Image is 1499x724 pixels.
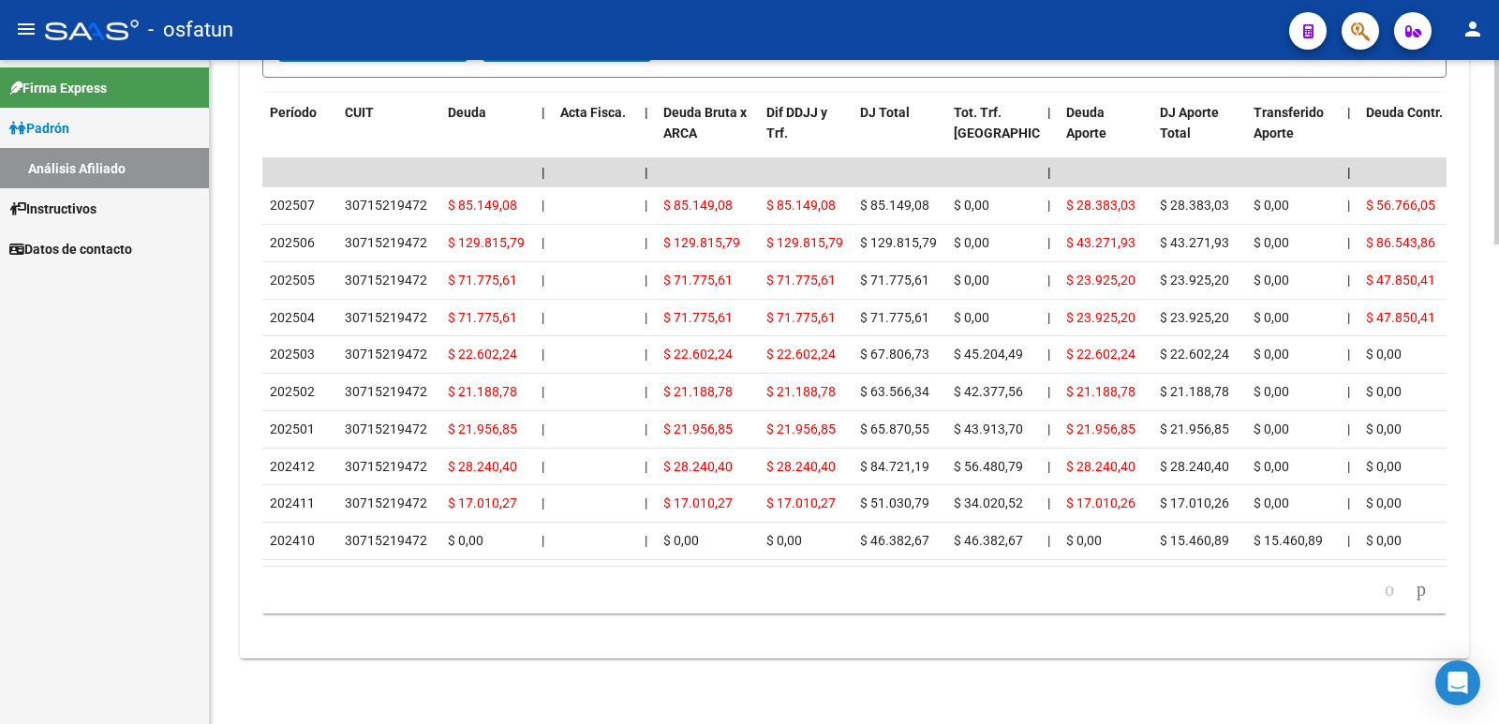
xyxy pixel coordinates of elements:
[645,533,647,548] span: |
[1347,198,1350,213] span: |
[1047,347,1050,362] span: |
[860,273,929,288] span: $ 71.775,61
[1347,533,1350,548] span: |
[954,347,1023,362] span: $ 45.204,49
[759,93,853,175] datatable-header-cell: Dif DDJJ y Trf.
[345,105,374,120] span: CUIT
[766,198,836,213] span: $ 85.149,08
[542,495,544,510] span: |
[946,93,1040,175] datatable-header-cell: Tot. Trf. Bruto
[270,105,317,120] span: Período
[954,235,989,250] span: $ 0,00
[1347,105,1351,120] span: |
[270,235,315,250] span: 202506
[1347,165,1351,180] span: |
[345,232,427,254] div: 30715219472
[1366,273,1435,288] span: $ 47.850,41
[345,530,427,552] div: 30715219472
[1254,235,1289,250] span: $ 0,00
[9,78,107,98] span: Firma Express
[448,347,517,362] span: $ 22.602,24
[1254,198,1289,213] span: $ 0,00
[1408,580,1434,600] a: go to next page
[534,93,553,175] datatable-header-cell: |
[1047,310,1050,325] span: |
[645,310,647,325] span: |
[542,310,544,325] span: |
[645,235,647,250] span: |
[954,533,1023,548] span: $ 46.382,67
[1047,165,1051,180] span: |
[9,118,69,139] span: Padrón
[645,495,647,510] span: |
[766,421,836,436] span: $ 21.956,85
[954,384,1023,399] span: $ 42.377,56
[448,235,525,250] span: $ 129.815,79
[1347,495,1350,510] span: |
[645,165,648,180] span: |
[448,421,517,436] span: $ 21.956,85
[270,273,315,288] span: 202505
[954,495,1023,510] span: $ 34.020,52
[270,421,315,436] span: 202501
[270,533,315,548] span: 202410
[954,105,1081,141] span: Tot. Trf. [GEOGRAPHIC_DATA]
[645,421,647,436] span: |
[954,273,989,288] span: $ 0,00
[440,93,534,175] datatable-header-cell: Deuda
[853,93,946,175] datatable-header-cell: DJ Total
[448,198,517,213] span: $ 85.149,08
[1160,421,1229,436] span: $ 21.956,85
[645,198,647,213] span: |
[345,456,427,478] div: 30715219472
[1152,93,1246,175] datatable-header-cell: DJ Aporte Total
[663,347,733,362] span: $ 22.602,24
[1376,580,1403,600] a: go to previous page
[1366,533,1402,548] span: $ 0,00
[1435,660,1480,705] div: Open Intercom Messenger
[448,310,517,325] span: $ 71.775,61
[1254,105,1324,141] span: Transferido Aporte
[270,198,315,213] span: 202507
[1347,273,1350,288] span: |
[1254,273,1289,288] span: $ 0,00
[262,93,337,175] datatable-header-cell: Período
[954,310,989,325] span: $ 0,00
[1254,310,1289,325] span: $ 0,00
[954,421,1023,436] span: $ 43.913,70
[663,421,733,436] span: $ 21.956,85
[1160,273,1229,288] span: $ 23.925,20
[1347,310,1350,325] span: |
[1066,495,1135,510] span: $ 17.010,26
[954,459,1023,474] span: $ 56.480,79
[1366,310,1435,325] span: $ 47.850,41
[645,105,648,120] span: |
[1160,105,1219,141] span: DJ Aporte Total
[542,533,544,548] span: |
[1160,459,1229,474] span: $ 28.240,40
[663,533,699,548] span: $ 0,00
[860,459,929,474] span: $ 84.721,19
[663,459,733,474] span: $ 28.240,40
[270,459,315,474] span: 202412
[637,93,656,175] datatable-header-cell: |
[345,307,427,329] div: 30715219472
[1366,459,1402,474] span: $ 0,00
[542,198,544,213] span: |
[1160,310,1229,325] span: $ 23.925,20
[1047,495,1050,510] span: |
[448,533,483,548] span: $ 0,00
[1047,384,1050,399] span: |
[1254,421,1289,436] span: $ 0,00
[345,493,427,514] div: 30715219472
[1160,235,1229,250] span: $ 43.271,93
[337,93,440,175] datatable-header-cell: CUIT
[766,347,836,362] span: $ 22.602,24
[663,495,733,510] span: $ 17.010,27
[448,105,486,120] span: Deuda
[542,421,544,436] span: |
[860,495,929,510] span: $ 51.030,79
[1347,235,1350,250] span: |
[1160,495,1229,510] span: $ 17.010,26
[1059,93,1152,175] datatable-header-cell: Deuda Aporte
